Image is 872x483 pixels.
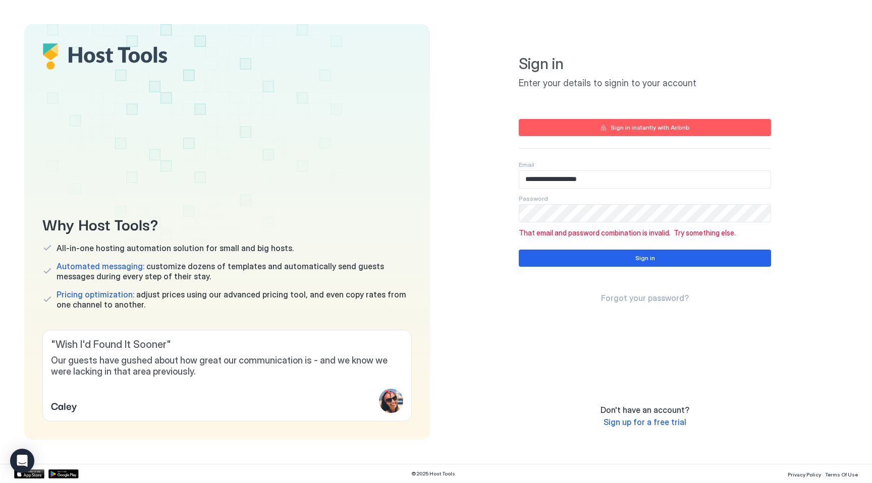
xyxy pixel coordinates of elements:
span: Email [519,161,534,168]
a: App Store [14,469,44,478]
span: Don't have an account? [601,405,689,415]
a: Privacy Policy [788,468,821,479]
span: Terms Of Use [825,471,858,477]
div: Sign in [635,254,655,263]
span: © 2025 Host Tools [411,470,455,477]
span: Why Host Tools? [42,212,412,235]
span: Sign in [519,54,771,74]
input: Input Field [519,205,771,222]
span: Automated messaging: [57,261,144,271]
span: Privacy Policy [788,471,821,477]
span: Pricing optimization: [57,289,134,299]
span: adjust prices using our advanced pricing tool, and even copy rates from one channel to another. [57,289,412,310]
a: Terms Of Use [825,468,858,479]
a: Forgot your password? [601,293,689,304]
a: Google Play Store [48,469,79,478]
span: Sign up for a free trial [604,417,686,427]
span: That email and password combination is invalid. Try something else. [519,228,771,237]
span: Password [519,195,548,202]
div: Sign in instantly with Airbnb [611,123,690,132]
div: Open Intercom Messenger [10,449,34,473]
span: Caley [51,398,77,413]
span: Our guests have gushed about how great our communication is - and we know we were lacking in that... [51,355,403,378]
span: " Wish I'd Found It Sooner " [51,338,403,351]
a: Sign up for a free trial [604,417,686,428]
div: profile [379,389,403,413]
span: Enter your details to signin to your account [519,78,771,89]
button: Sign in instantly with Airbnb [519,119,771,136]
button: Sign in [519,250,771,267]
span: All-in-one hosting automation solution for small and big hosts. [57,243,294,253]
input: Input Field [519,171,771,188]
span: Forgot your password? [601,293,689,303]
span: customize dozens of templates and automatically send guests messages during every step of their s... [57,261,412,281]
